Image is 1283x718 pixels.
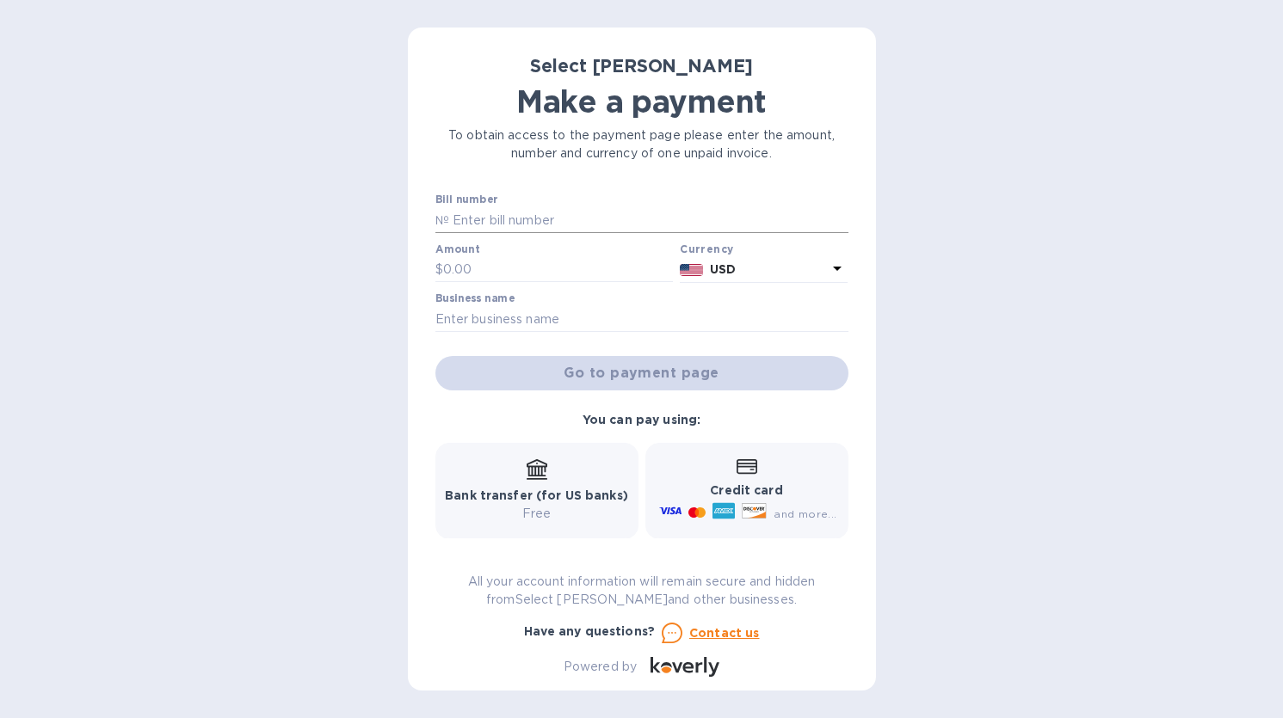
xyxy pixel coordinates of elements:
b: Have any questions? [524,624,656,638]
b: Bank transfer (for US banks) [445,488,628,502]
label: Bill number [435,195,497,206]
u: Contact us [689,626,760,640]
label: Amount [435,244,479,255]
input: 0.00 [443,257,674,283]
p: $ [435,261,443,279]
input: Enter bill number [449,207,848,233]
b: Currency [680,242,733,255]
b: Credit card [710,483,782,497]
b: You can pay using: [583,413,700,427]
input: Enter business name [435,306,848,332]
p: Free [445,505,628,523]
span: and more... [774,507,836,520]
p: To obtain access to the payment page please enter the amount, number and currency of one unpaid i... [435,126,848,163]
label: Business name [435,294,515,304]
p: № [435,212,449,230]
b: USD [710,262,736,276]
b: Select [PERSON_NAME] [530,55,754,77]
h1: Make a payment [435,83,848,120]
p: Powered by [564,658,637,676]
p: All your account information will remain secure and hidden from Select [PERSON_NAME] and other bu... [435,573,848,609]
img: USD [680,264,703,276]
